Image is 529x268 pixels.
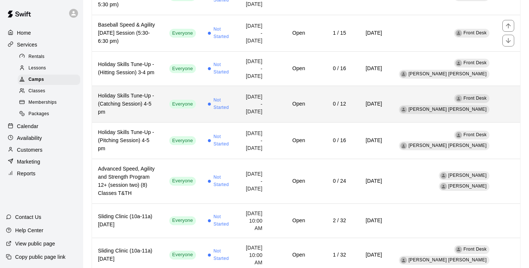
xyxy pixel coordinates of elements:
[317,251,346,259] h6: 1 / 32
[274,137,305,145] h6: Open
[169,64,196,73] div: This service is visible to all of your customers
[98,247,157,263] h6: Sliding Clinic (10a-11a) [DATE]
[169,100,196,109] div: This service is visible to all of your customers
[408,71,487,76] span: [PERSON_NAME] [PERSON_NAME]
[317,217,346,225] h6: 2 / 32
[448,173,487,178] span: [PERSON_NAME]
[18,86,83,97] a: Classes
[237,159,268,203] td: [DATE] - [DATE]
[169,216,196,225] div: This service is visible to all of your customers
[18,75,80,85] div: Camps
[17,29,31,37] p: Home
[317,65,346,73] h6: 0 / 16
[98,213,157,229] h6: Sliding Clinic (10a-11a) [DATE]
[237,86,268,122] td: [DATE] - [DATE]
[237,122,268,159] td: [DATE] - [DATE]
[18,97,83,109] a: Memberships
[214,61,231,76] span: Not Started
[274,100,305,108] h6: Open
[400,106,407,113] div: Billy Jack Ryan
[408,257,487,262] span: [PERSON_NAME] [PERSON_NAME]
[17,158,40,165] p: Marketing
[400,142,407,149] div: Billy Jack Ryan
[214,213,231,228] span: Not Started
[408,107,487,112] span: [PERSON_NAME] [PERSON_NAME]
[502,35,514,47] button: move item down
[237,203,268,238] td: [DATE] 10:00 AM
[15,227,43,234] p: Help Center
[17,146,43,154] p: Customers
[98,165,157,197] h6: Advanced Speed, Agility and Strength Program 12+ (session two) (8) Classes T&TH
[169,136,196,145] div: This service is visible to all of your customers
[169,29,196,38] div: This service is visible to all of your customers
[98,92,157,116] h6: Holiday Skills Tune-Up - (Catching Session) 4-5 pm
[464,96,487,101] span: Front Desk
[400,71,407,78] div: Billy Jack Ryan
[28,99,57,106] span: Memberships
[358,29,382,37] h6: [DATE]
[18,52,80,62] div: Rentals
[317,137,346,145] h6: 0 / 16
[214,26,231,41] span: Not Started
[274,65,305,73] h6: Open
[358,251,382,259] h6: [DATE]
[169,30,196,37] span: Everyone
[28,53,45,61] span: Rentals
[15,213,41,221] p: Contact Us
[169,217,196,224] span: Everyone
[440,172,447,179] div: Rafael Betances
[274,177,305,185] h6: Open
[214,174,231,189] span: Not Started
[18,109,83,120] a: Packages
[6,133,77,144] a: Availability
[28,76,44,83] span: Camps
[358,137,382,145] h6: [DATE]
[6,39,77,50] a: Services
[98,21,157,45] h6: Baseball Speed & Agility [DATE] Session (5:30-6:30 pm)
[448,183,487,189] span: [PERSON_NAME]
[6,27,77,38] a: Home
[237,51,268,86] td: [DATE] - [DATE]
[214,97,231,111] span: Not Started
[6,156,77,167] a: Marketing
[18,51,83,62] a: Rentals
[502,20,514,32] button: move item up
[6,144,77,155] a: Customers
[317,177,346,185] h6: 0 / 24
[455,60,462,66] div: Front Desk
[6,168,77,179] a: Reports
[274,251,305,259] h6: Open
[455,95,462,102] div: Front Desk
[17,41,37,48] p: Services
[408,143,487,148] span: [PERSON_NAME] [PERSON_NAME]
[18,86,80,96] div: Classes
[317,100,346,108] h6: 0 / 12
[17,123,38,130] p: Calendar
[169,178,196,185] span: Everyone
[28,65,46,72] span: Lessons
[18,74,83,86] a: Camps
[6,121,77,132] a: Calendar
[28,87,45,95] span: Classes
[317,29,346,37] h6: 1 / 15
[18,97,80,108] div: Memberships
[98,128,157,153] h6: Holiday Skills Tune-Up - (Pitching Session) 4-5 pm
[214,248,231,262] span: Not Started
[18,62,83,74] a: Lessons
[169,65,196,72] span: Everyone
[274,217,305,225] h6: Open
[464,247,487,252] span: Front Desk
[17,134,42,142] p: Availability
[464,60,487,65] span: Front Desk
[274,29,305,37] h6: Open
[98,61,157,77] h6: Holiday Skills Tune-Up - (Hitting Session) 3-4 pm
[169,101,196,108] span: Everyone
[15,240,55,247] p: View public page
[17,170,35,177] p: Reports
[18,109,80,119] div: Packages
